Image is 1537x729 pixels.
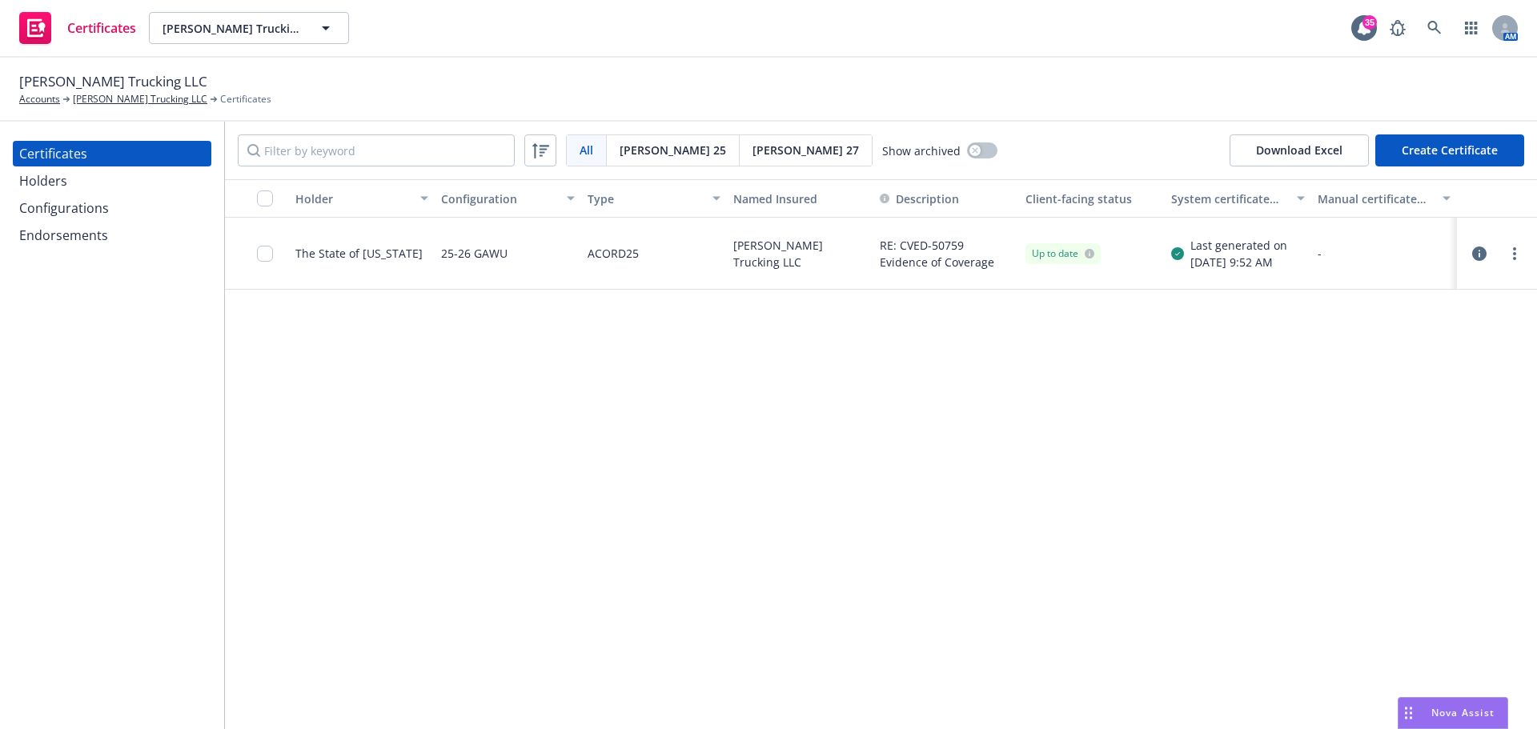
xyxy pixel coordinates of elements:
[238,134,515,166] input: Filter by keyword
[19,141,87,166] div: Certificates
[588,227,639,279] div: ACORD25
[13,6,142,50] a: Certificates
[19,222,108,248] div: Endorsements
[435,179,580,218] button: Configuration
[1431,706,1495,719] span: Nova Assist
[13,141,211,166] a: Certificates
[73,92,207,106] a: [PERSON_NAME] Trucking LLC
[727,218,873,290] div: [PERSON_NAME] Trucking LLC
[441,227,508,279] div: 25-26 GAWU
[1190,254,1287,270] div: [DATE] 9:52 AM
[19,195,109,221] div: Configurations
[1032,246,1094,261] div: Up to date
[588,190,703,207] div: Type
[19,71,207,92] span: [PERSON_NAME] Trucking LLC
[880,190,959,207] button: Description
[1311,179,1457,218] button: Manual certificate last generated
[295,245,423,262] div: The State of [US_STATE]
[1025,190,1158,207] div: Client-facing status
[882,142,961,159] span: Show archived
[19,168,67,194] div: Holders
[289,179,435,218] button: Holder
[1230,134,1369,166] button: Download Excel
[880,237,1013,270] button: RE: CVED-50759 Evidence of Coverage
[1505,244,1524,263] a: more
[163,20,301,37] span: [PERSON_NAME] Trucking LLC
[1399,698,1419,728] div: Drag to move
[1362,15,1377,30] div: 35
[1318,245,1451,262] div: -
[1419,12,1451,44] a: Search
[620,142,726,158] span: [PERSON_NAME] 25
[1382,12,1414,44] a: Report a Bug
[1171,190,1286,207] div: System certificate last generated
[19,92,60,106] a: Accounts
[1398,697,1508,729] button: Nova Assist
[67,22,136,34] span: Certificates
[1165,179,1310,218] button: System certificate last generated
[1318,190,1433,207] div: Manual certificate last generated
[441,190,556,207] div: Configuration
[257,190,273,206] input: Select all
[727,179,873,218] button: Named Insured
[733,190,866,207] div: Named Insured
[257,246,273,262] input: Toggle Row Selected
[752,142,859,158] span: [PERSON_NAME] 27
[13,195,211,221] a: Configurations
[1375,134,1524,166] button: Create Certificate
[1019,179,1165,218] button: Client-facing status
[13,222,211,248] a: Endorsements
[295,190,411,207] div: Holder
[1455,12,1487,44] a: Switch app
[149,12,349,44] button: [PERSON_NAME] Trucking LLC
[13,168,211,194] a: Holders
[581,179,727,218] button: Type
[220,92,271,106] span: Certificates
[1190,237,1287,254] div: Last generated on
[580,142,593,158] span: All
